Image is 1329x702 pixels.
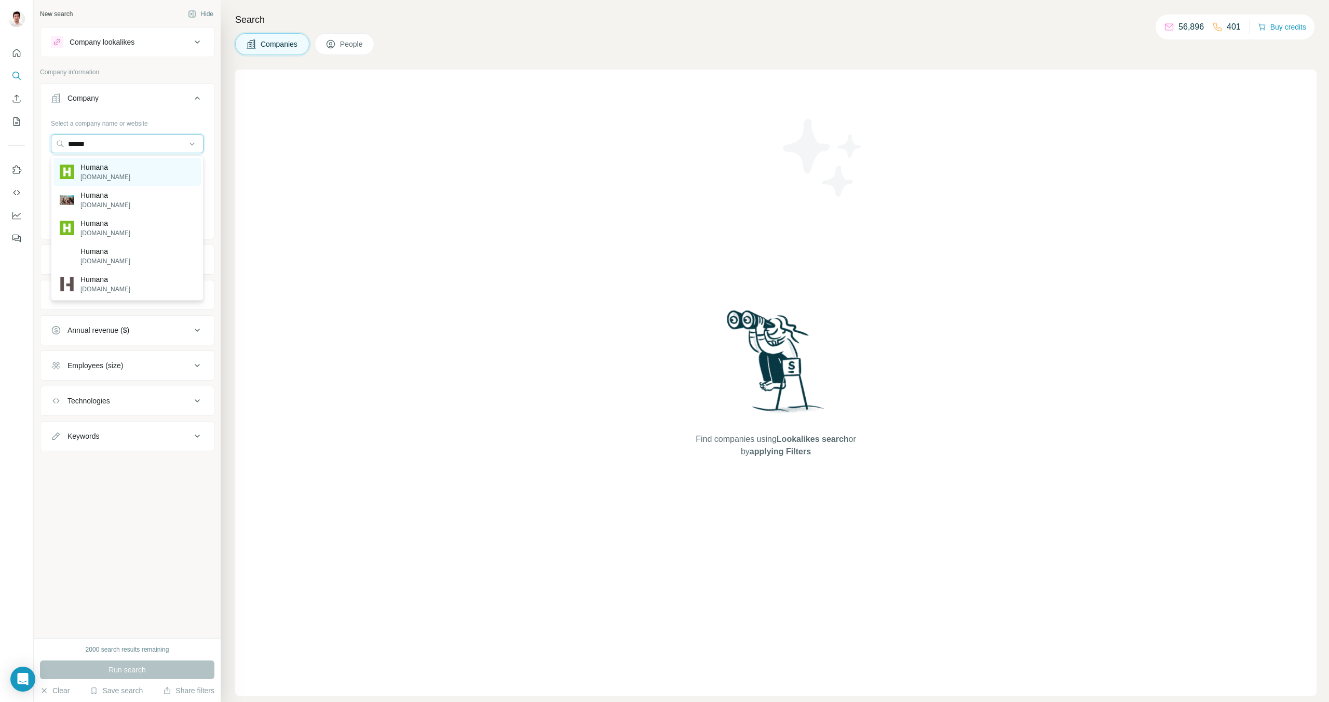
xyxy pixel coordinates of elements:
div: New search [40,9,73,19]
p: Humana [80,274,130,285]
button: Hide [181,6,221,22]
div: Keywords [67,431,99,441]
button: Keywords [40,424,214,449]
button: Company [40,86,214,115]
img: Humana [60,249,74,263]
p: Humana [80,218,130,228]
div: Open Intercom Messenger [10,667,35,692]
p: 401 [1227,21,1241,33]
img: Humana [60,221,74,235]
p: Humana [80,246,130,256]
div: Select a company name or website [51,115,204,128]
img: Surfe Illustration - Stars [776,111,870,205]
button: Buy credits [1258,20,1306,34]
p: Company information [40,67,214,77]
div: 2000 search results remaining [86,645,169,654]
button: Industry [40,247,214,272]
p: [DOMAIN_NAME] [80,228,130,238]
span: Find companies using or by [693,433,859,458]
p: [DOMAIN_NAME] [80,172,130,182]
span: People [340,39,364,49]
h4: Search [235,12,1317,27]
button: Share filters [163,685,214,696]
button: Save search [90,685,143,696]
div: Company [67,93,99,103]
p: [DOMAIN_NAME] [80,200,130,210]
div: Technologies [67,396,110,406]
span: Lookalikes search [777,435,849,443]
button: Annual revenue ($) [40,318,214,343]
button: Search [8,66,25,85]
div: Employees (size) [67,360,123,371]
p: [DOMAIN_NAME] [80,285,130,294]
img: Surfe Illustration - Woman searching with binoculars [722,307,830,423]
button: Use Surfe on LinkedIn [8,160,25,179]
button: Use Surfe API [8,183,25,202]
button: My lists [8,112,25,131]
img: Humana [60,195,74,205]
button: Technologies [40,388,214,413]
p: Humana [80,190,130,200]
button: Employees (size) [40,353,214,378]
button: Quick start [8,44,25,62]
img: Humana [60,277,74,291]
p: Humana [80,162,130,172]
button: Dashboard [8,206,25,225]
div: Annual revenue ($) [67,325,129,335]
button: Enrich CSV [8,89,25,108]
div: Company lookalikes [70,37,134,47]
p: 56,896 [1178,21,1204,33]
p: [DOMAIN_NAME] [80,256,130,266]
button: Feedback [8,229,25,248]
span: Companies [261,39,299,49]
img: Avatar [8,10,25,27]
span: applying Filters [750,447,811,456]
button: HQ location [40,282,214,307]
img: Humana [60,165,74,179]
button: Clear [40,685,70,696]
button: Company lookalikes [40,30,214,55]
